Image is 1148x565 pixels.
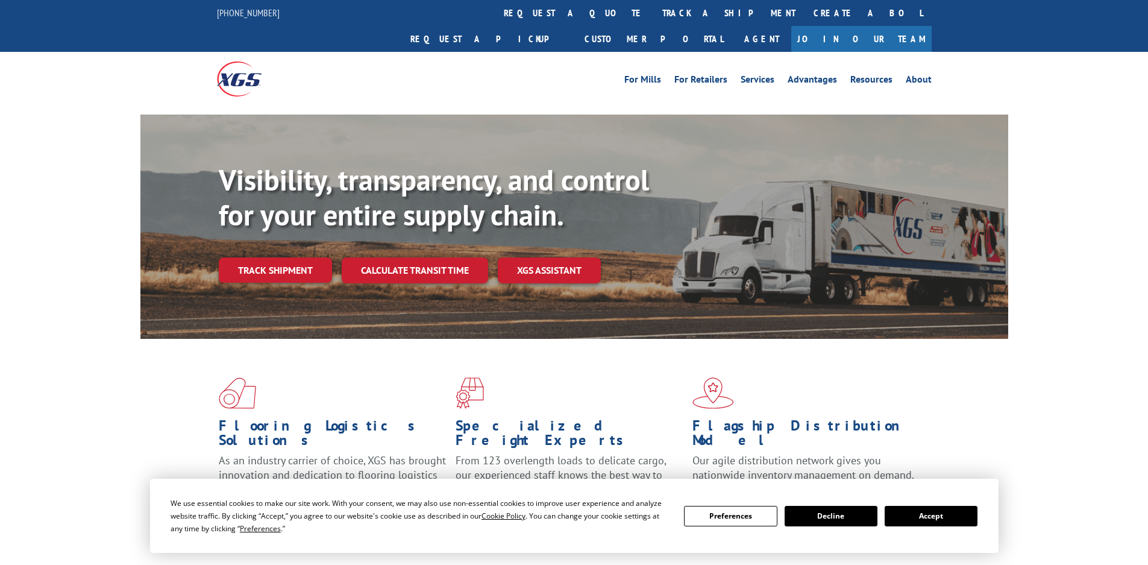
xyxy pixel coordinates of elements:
h1: Flooring Logistics Solutions [219,418,447,453]
a: Request a pickup [401,26,576,52]
div: We use essential cookies to make our site work. With your consent, we may also use non-essential ... [171,497,670,535]
img: xgs-icon-flagship-distribution-model-red [692,377,734,409]
a: For Retailers [674,75,727,88]
a: Resources [850,75,892,88]
button: Accept [885,506,977,526]
h1: Specialized Freight Experts [456,418,683,453]
img: xgs-icon-focused-on-flooring-red [456,377,484,409]
a: Customer Portal [576,26,732,52]
a: Calculate transit time [342,257,488,283]
span: Our agile distribution network gives you nationwide inventory management on demand. [692,453,914,482]
a: Join Our Team [791,26,932,52]
a: Advantages [788,75,837,88]
a: [PHONE_NUMBER] [217,7,280,19]
b: Visibility, transparency, and control for your entire supply chain. [219,161,649,233]
a: Services [741,75,774,88]
span: Preferences [240,523,281,534]
a: About [906,75,932,88]
p: From 123 overlength loads to delicate cargo, our experienced staff knows the best way to move you... [456,453,683,507]
button: Preferences [684,506,777,526]
button: Decline [785,506,877,526]
div: Cookie Consent Prompt [150,479,999,553]
h1: Flagship Distribution Model [692,418,920,453]
img: xgs-icon-total-supply-chain-intelligence-red [219,377,256,409]
span: As an industry carrier of choice, XGS has brought innovation and dedication to flooring logistics... [219,453,446,496]
a: XGS ASSISTANT [498,257,601,283]
span: Cookie Policy [481,511,525,521]
a: For Mills [624,75,661,88]
a: Track shipment [219,257,332,283]
a: Agent [732,26,791,52]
